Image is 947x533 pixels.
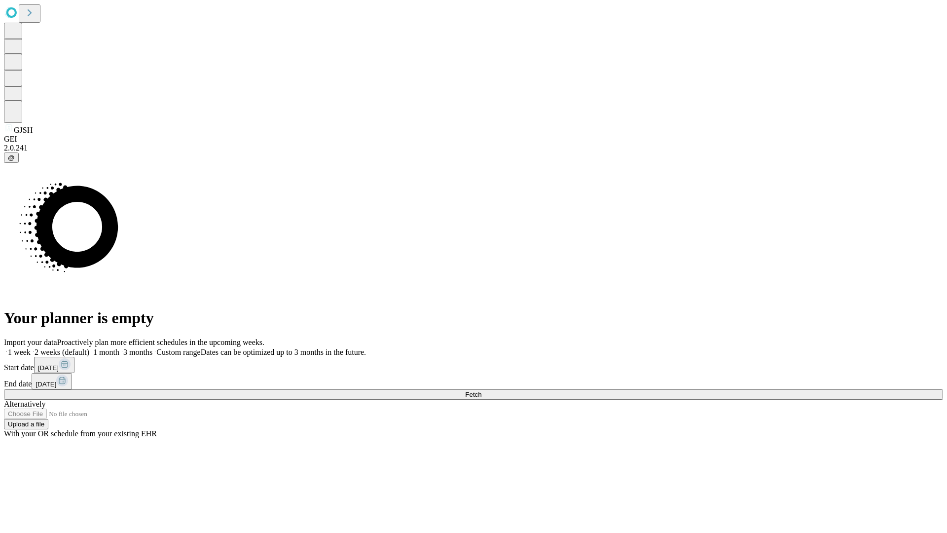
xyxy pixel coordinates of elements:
div: Start date [4,357,943,373]
button: [DATE] [34,357,74,373]
span: 3 months [123,348,152,356]
span: [DATE] [36,381,56,388]
span: GJSH [14,126,33,134]
span: With your OR schedule from your existing EHR [4,429,157,438]
span: 1 week [8,348,31,356]
button: Fetch [4,389,943,400]
span: 1 month [93,348,119,356]
span: @ [8,154,15,161]
span: 2 weeks (default) [35,348,89,356]
span: Import your data [4,338,57,346]
span: Dates can be optimized up to 3 months in the future. [201,348,366,356]
span: Fetch [465,391,481,398]
span: Alternatively [4,400,45,408]
span: Custom range [156,348,200,356]
h1: Your planner is empty [4,309,943,327]
div: GEI [4,135,943,144]
span: Proactively plan more efficient schedules in the upcoming weeks. [57,338,264,346]
button: Upload a file [4,419,48,429]
button: @ [4,152,19,163]
span: [DATE] [38,364,59,372]
div: End date [4,373,943,389]
div: 2.0.241 [4,144,943,152]
button: [DATE] [32,373,72,389]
